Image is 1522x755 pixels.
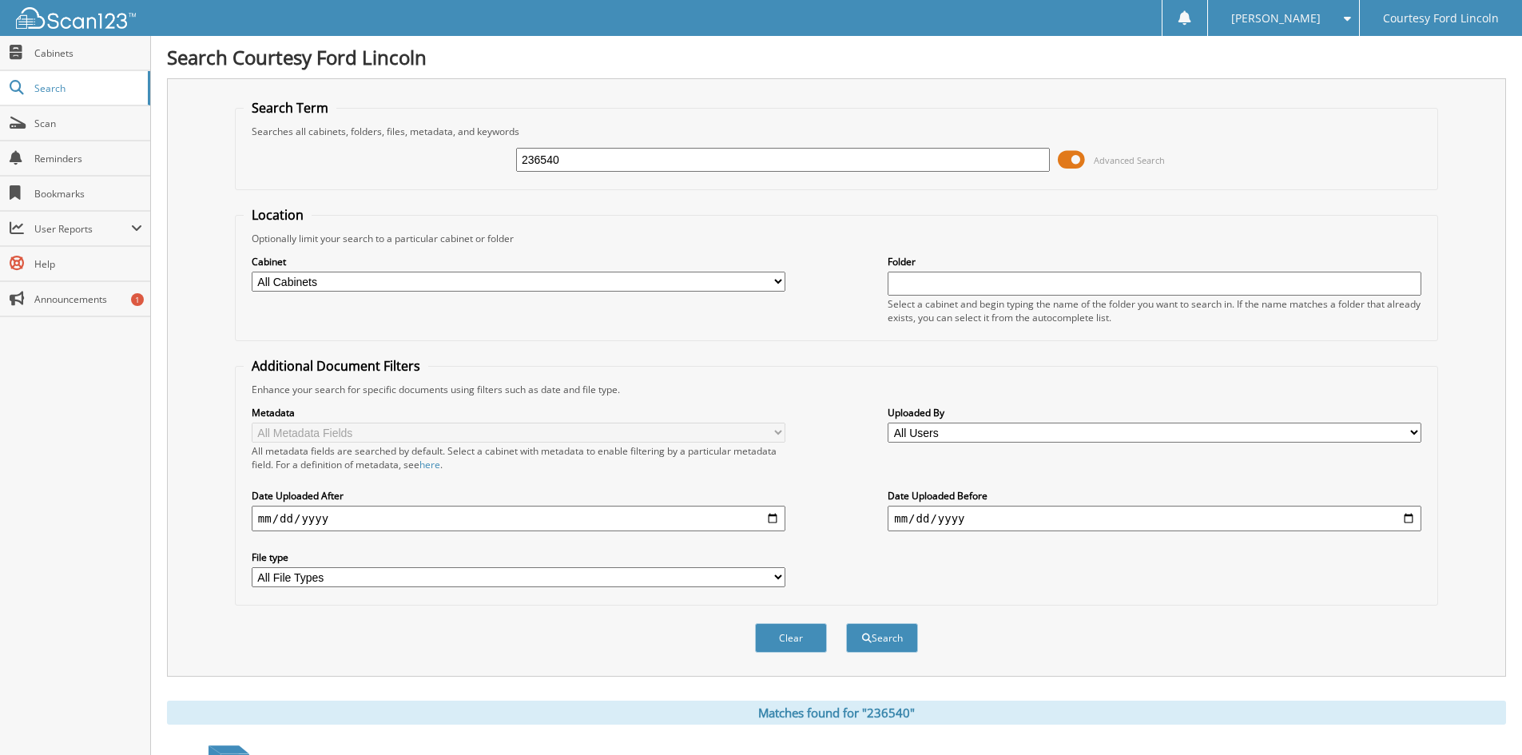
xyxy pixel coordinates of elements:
[131,293,144,306] div: 1
[1094,154,1165,166] span: Advanced Search
[16,7,136,29] img: scan123-logo-white.svg
[34,292,142,306] span: Announcements
[252,550,785,564] label: File type
[252,489,785,503] label: Date Uploaded After
[244,232,1429,245] div: Optionally limit your search to a particular cabinet or folder
[244,383,1429,396] div: Enhance your search for specific documents using filters such as date and file type.
[1231,14,1321,23] span: [PERSON_NAME]
[419,458,440,471] a: here
[888,297,1421,324] div: Select a cabinet and begin typing the name of the folder you want to search in. If the name match...
[244,357,428,375] legend: Additional Document Filters
[252,255,785,268] label: Cabinet
[167,44,1506,70] h1: Search Courtesy Ford Lincoln
[167,701,1506,725] div: Matches found for "236540"
[252,506,785,531] input: start
[34,152,142,165] span: Reminders
[888,489,1421,503] label: Date Uploaded Before
[34,187,142,201] span: Bookmarks
[252,444,785,471] div: All metadata fields are searched by default. Select a cabinet with metadata to enable filtering b...
[34,222,131,236] span: User Reports
[244,99,336,117] legend: Search Term
[244,206,312,224] legend: Location
[888,255,1421,268] label: Folder
[244,125,1429,138] div: Searches all cabinets, folders, files, metadata, and keywords
[34,81,140,95] span: Search
[1383,14,1499,23] span: Courtesy Ford Lincoln
[755,623,827,653] button: Clear
[34,257,142,271] span: Help
[888,406,1421,419] label: Uploaded By
[888,506,1421,531] input: end
[846,623,918,653] button: Search
[252,406,785,419] label: Metadata
[34,46,142,60] span: Cabinets
[34,117,142,130] span: Scan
